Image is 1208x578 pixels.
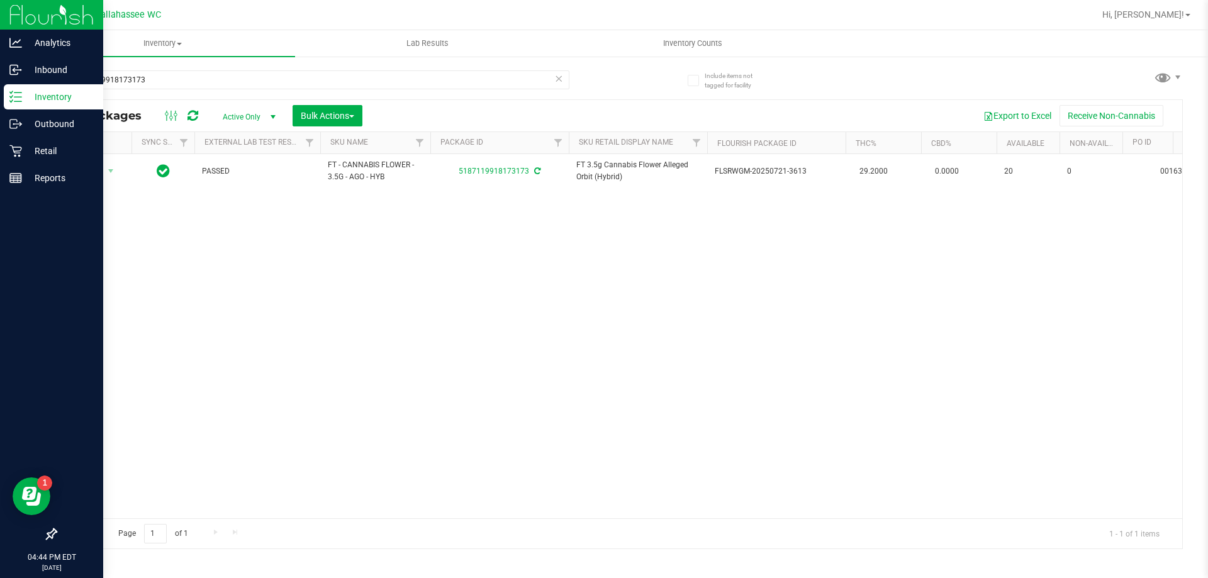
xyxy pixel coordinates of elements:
[686,132,707,153] a: Filter
[717,139,797,148] a: Flourish Package ID
[328,159,423,183] span: FT - CANNABIS FLOWER - 3.5G - AGO - HYB
[144,524,167,543] input: 1
[30,30,295,57] a: Inventory
[22,62,98,77] p: Inbound
[646,38,739,49] span: Inventory Counts
[299,132,320,153] a: Filter
[22,170,98,186] p: Reports
[295,30,560,57] a: Lab Results
[157,162,170,180] span: In Sync
[440,138,483,147] a: Package ID
[65,109,154,123] span: All Packages
[22,143,98,158] p: Retail
[9,145,22,157] inline-svg: Retail
[853,162,894,181] span: 29.2000
[96,9,161,20] span: Tallahassee WC
[204,138,303,147] a: External Lab Test Result
[1060,105,1163,126] button: Receive Non-Cannabis
[856,139,876,148] a: THC%
[103,162,119,180] span: select
[931,139,951,148] a: CBD%
[13,477,50,515] iframe: Resource center
[9,64,22,76] inline-svg: Inbound
[9,36,22,49] inline-svg: Analytics
[9,118,22,130] inline-svg: Outbound
[715,165,838,177] span: FLSRWGM-20250721-3613
[579,138,673,147] a: Sku Retail Display Name
[30,38,295,49] span: Inventory
[6,552,98,563] p: 04:44 PM EDT
[560,30,825,57] a: Inventory Counts
[293,105,362,126] button: Bulk Actions
[22,35,98,50] p: Analytics
[22,89,98,104] p: Inventory
[929,162,965,181] span: 0.0000
[6,563,98,572] p: [DATE]
[1004,165,1052,177] span: 20
[1160,167,1195,175] a: 00163487
[174,132,194,153] a: Filter
[142,138,190,147] a: Sync Status
[9,172,22,184] inline-svg: Reports
[1132,138,1151,147] a: PO ID
[1007,139,1044,148] a: Available
[55,70,569,89] input: Search Package ID, Item Name, SKU, Lot or Part Number...
[37,475,52,491] iframe: Resource center unread badge
[705,71,768,90] span: Include items not tagged for facility
[301,111,354,121] span: Bulk Actions
[202,165,313,177] span: PASSED
[22,116,98,131] p: Outbound
[548,132,569,153] a: Filter
[330,138,368,147] a: SKU Name
[1102,9,1184,19] span: Hi, [PERSON_NAME]!
[1099,524,1170,543] span: 1 - 1 of 1 items
[554,70,563,87] span: Clear
[1070,139,1126,148] a: Non-Available
[410,132,430,153] a: Filter
[389,38,466,49] span: Lab Results
[576,159,700,183] span: FT 3.5g Cannabis Flower Alleged Orbit (Hybrid)
[459,167,529,175] a: 5187119918173173
[532,167,540,175] span: Sync from Compliance System
[108,524,198,543] span: Page of 1
[1067,165,1115,177] span: 0
[975,105,1060,126] button: Export to Excel
[9,91,22,103] inline-svg: Inventory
